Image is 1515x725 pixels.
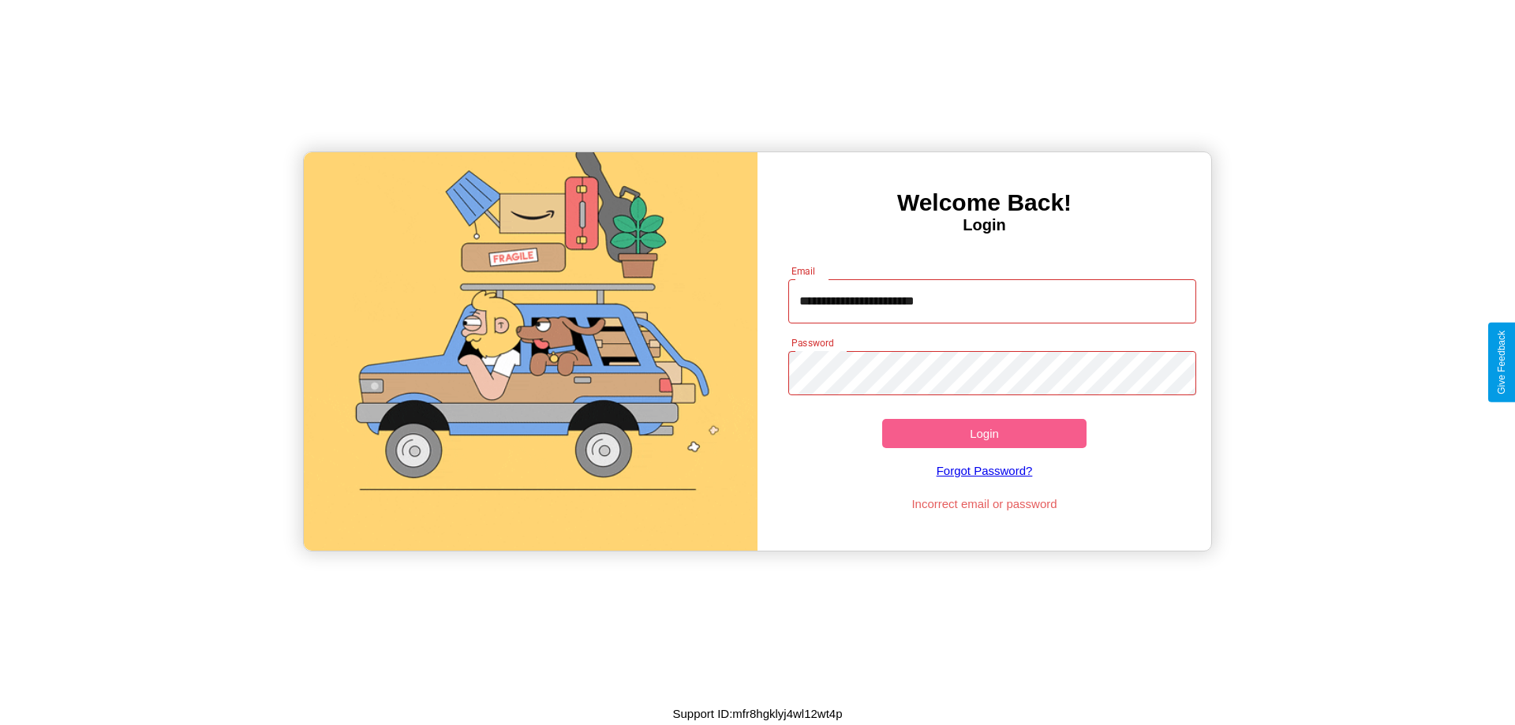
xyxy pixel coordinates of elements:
p: Support ID: mfr8hgklyj4wl12wt4p [672,703,842,724]
a: Forgot Password? [780,448,1189,493]
label: Email [791,264,816,278]
label: Password [791,336,833,349]
img: gif [304,152,757,551]
p: Incorrect email or password [780,493,1189,514]
button: Login [882,419,1087,448]
h3: Welcome Back! [757,189,1211,216]
h4: Login [757,216,1211,234]
div: Give Feedback [1496,331,1507,394]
